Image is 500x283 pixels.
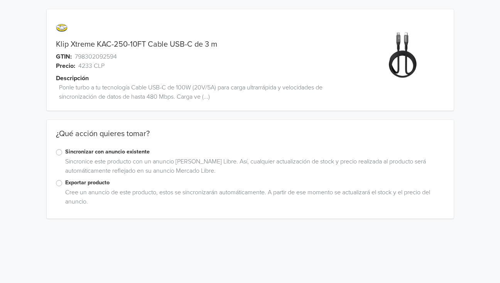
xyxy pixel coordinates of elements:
span: Descripción [56,74,89,83]
a: Klip Xtreme KAC-250-10FT Cable USB-C de 3 m [56,40,217,49]
span: Ponle turbo a tu tecnología Cable USB-C de 100W (20V/5A) para carga ultrarrápida y velocidades de... [59,83,361,101]
span: GTIN: [56,52,72,61]
span: 4233 CLP [78,61,105,71]
label: Exportar producto [65,179,444,187]
div: Sincronice este producto con un anuncio [PERSON_NAME] Libre. Así, cualquier actualización de stoc... [62,157,444,179]
img: product_image [373,25,432,83]
div: ¿Qué acción quieres tomar? [47,129,454,148]
div: Cree un anuncio de este producto, estos se sincronizarán automáticamente. A partir de ese momento... [62,188,444,209]
span: 798302092594 [75,52,117,61]
label: Sincronizar con anuncio existente [65,148,444,156]
span: Precio: [56,61,75,71]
